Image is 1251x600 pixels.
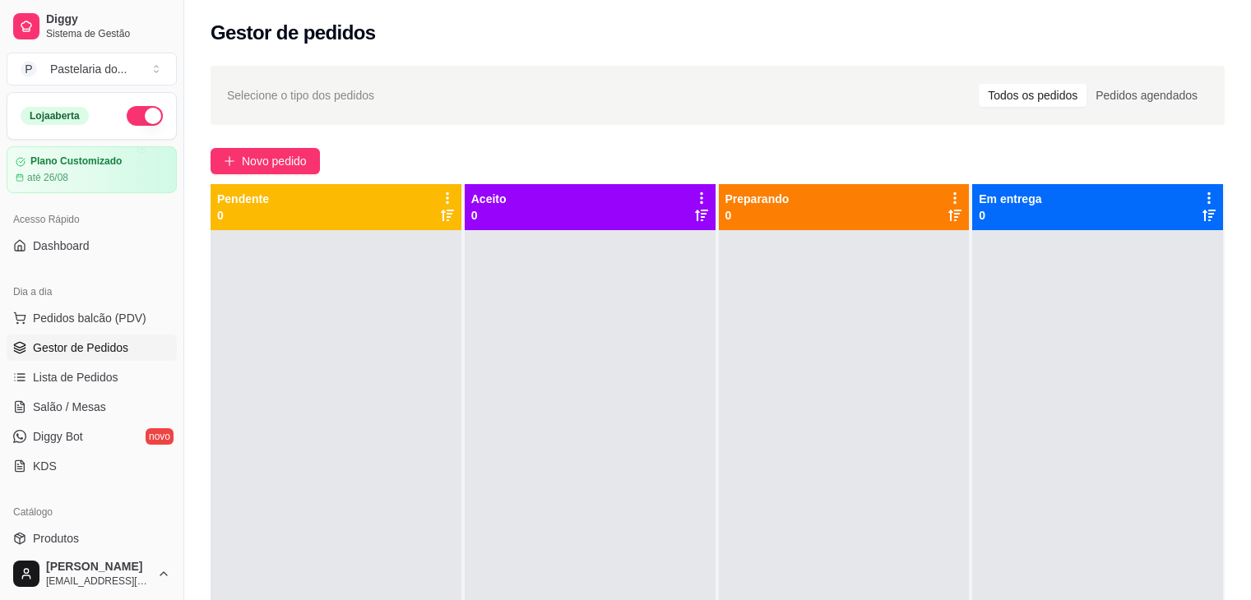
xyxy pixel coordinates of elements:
div: Todos os pedidos [979,84,1087,107]
a: Dashboard [7,233,177,259]
span: Novo pedido [242,152,307,170]
p: 0 [725,207,790,224]
div: Pastelaria do ... [50,61,127,77]
p: Aceito [471,191,507,207]
span: Salão / Mesas [33,399,106,415]
span: [PERSON_NAME] [46,560,151,575]
button: [PERSON_NAME][EMAIL_ADDRESS][DOMAIN_NAME] [7,554,177,593]
span: plus [224,155,235,167]
div: Acesso Rápido [7,206,177,233]
a: Produtos [7,525,177,552]
span: Sistema de Gestão [46,27,170,40]
h2: Gestor de pedidos [211,20,376,46]
a: Salão / Mesas [7,394,177,420]
a: Lista de Pedidos [7,364,177,390]
p: 0 [471,207,507,224]
a: Plano Customizadoaté 26/08 [7,146,177,193]
div: Loja aberta [21,107,89,125]
span: Selecione o tipo dos pedidos [227,86,374,104]
span: [EMAIL_ADDRESS][DOMAIN_NAME] [46,575,151,588]
button: Novo pedido [211,148,320,174]
div: Catálogo [7,499,177,525]
span: Produtos [33,530,79,547]
p: Preparando [725,191,790,207]
div: Pedidos agendados [1087,84,1207,107]
p: 0 [979,207,1041,224]
button: Alterar Status [127,106,163,126]
a: DiggySistema de Gestão [7,7,177,46]
a: Diggy Botnovo [7,423,177,450]
article: Plano Customizado [30,155,122,168]
span: Gestor de Pedidos [33,339,128,356]
span: Diggy [46,12,170,27]
span: Pedidos balcão (PDV) [33,310,146,326]
span: KDS [33,458,57,474]
span: Diggy Bot [33,428,83,445]
a: KDS [7,453,177,479]
p: Pendente [217,191,269,207]
span: Lista de Pedidos [33,369,118,385]
a: Gestor de Pedidos [7,335,177,361]
article: até 26/08 [27,171,68,184]
div: Dia a dia [7,279,177,305]
button: Select a team [7,53,177,85]
p: 0 [217,207,269,224]
span: P [21,61,37,77]
span: Dashboard [33,238,90,254]
button: Pedidos balcão (PDV) [7,305,177,331]
p: Em entrega [979,191,1041,207]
